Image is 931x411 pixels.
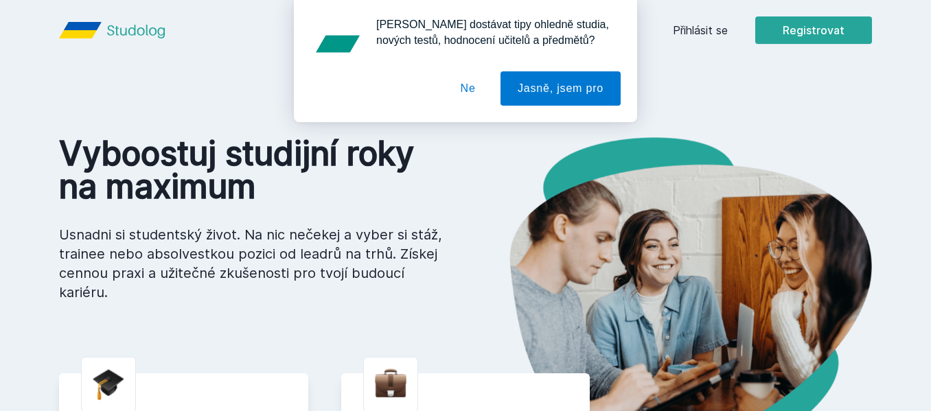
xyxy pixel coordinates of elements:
img: briefcase.png [375,366,406,401]
p: Usnadni si studentský život. Na nic nečekej a vyber si stáž, trainee nebo absolvestkou pozici od ... [59,225,444,302]
button: Jasně, jsem pro [501,71,621,106]
img: notification icon [310,16,365,71]
div: [PERSON_NAME] dostávat tipy ohledně studia, nových testů, hodnocení učitelů a předmětů? [365,16,621,48]
img: graduation-cap.png [93,368,124,401]
h1: Vyboostuj studijní roky na maximum [59,137,444,203]
button: Ne [444,71,493,106]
